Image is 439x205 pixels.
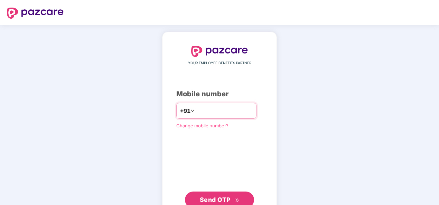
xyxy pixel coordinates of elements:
div: Mobile number [176,89,263,99]
span: +91 [180,107,190,115]
span: double-right [235,198,240,203]
img: logo [191,46,248,57]
a: Change mobile number? [176,123,228,128]
img: logo [7,8,64,19]
span: YOUR EMPLOYEE BENEFITS PARTNER [188,60,251,66]
span: down [190,109,195,113]
span: Send OTP [200,196,231,203]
